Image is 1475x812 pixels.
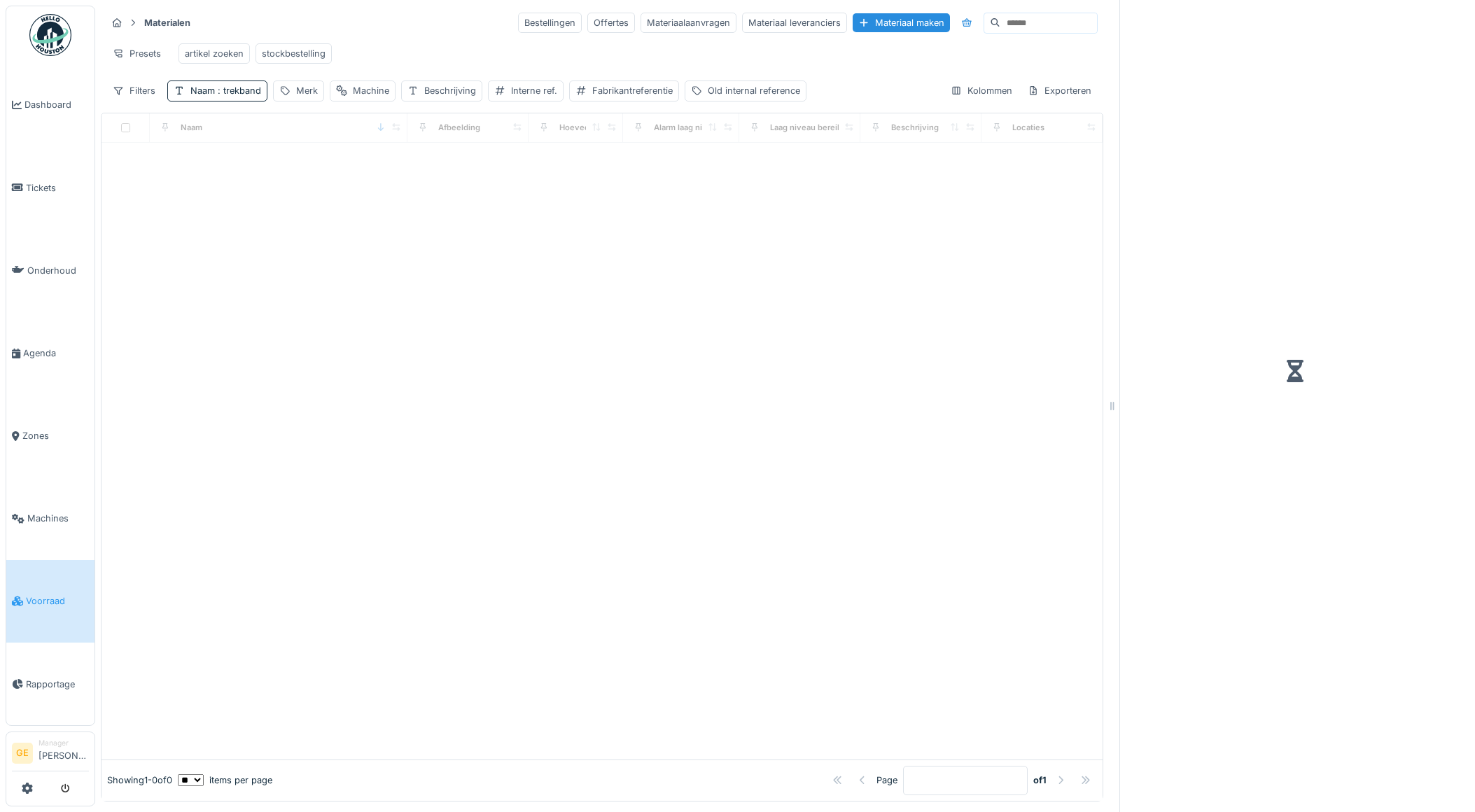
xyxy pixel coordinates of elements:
div: Merk [296,84,318,97]
span: Voorraad [26,594,89,608]
div: Presets [106,43,167,64]
span: : trekband [215,85,261,96]
div: Interne ref. [511,84,557,97]
div: Hoeveelheid [559,122,608,134]
div: Old internal reference [708,84,800,97]
div: items per page [178,773,272,787]
li: GE [12,743,33,764]
div: Offertes [587,13,635,33]
div: Naam [190,84,261,97]
a: Machines [6,477,95,560]
div: Materiaal maken [853,13,950,32]
a: Agenda [6,311,95,394]
a: Voorraad [6,560,95,643]
div: Materiaal leveranciers [742,13,847,33]
span: Tickets [26,181,89,195]
a: Rapportage [6,643,95,725]
div: Materiaalaanvragen [641,13,736,33]
div: Laag niveau bereikt? [770,122,848,134]
div: Manager [39,738,89,748]
div: artikel zoeken [185,47,244,60]
div: Showing 1 - 0 of 0 [107,773,172,787]
a: Onderhoud [6,229,95,311]
span: Zones [22,429,89,442]
div: Fabrikantreferentie [592,84,673,97]
div: Kolommen [944,80,1019,101]
div: Exporteren [1021,80,1098,101]
div: Afbeelding [438,122,480,134]
div: stockbestelling [262,47,326,60]
div: Page [876,773,897,787]
div: Locaties [1012,122,1044,134]
li: [PERSON_NAME] [39,738,89,768]
span: Onderhoud [27,264,89,277]
strong: Materialen [139,16,196,29]
div: Beschrijving [424,84,476,97]
div: Filters [106,80,162,101]
a: Tickets [6,146,95,229]
div: Beschrijving [891,122,939,134]
a: Dashboard [6,64,95,146]
div: Bestellingen [518,13,582,33]
img: Badge_color-CXgf-gQk.svg [29,14,71,56]
div: Alarm laag niveau [654,122,721,134]
span: Rapportage [26,678,89,691]
strong: of 1 [1033,773,1047,787]
div: Machine [353,84,389,97]
span: Dashboard [25,98,89,111]
a: Zones [6,395,95,477]
span: Agenda [23,346,89,360]
span: Machines [27,512,89,525]
div: Naam [181,122,202,134]
a: GE Manager[PERSON_NAME] [12,738,89,771]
